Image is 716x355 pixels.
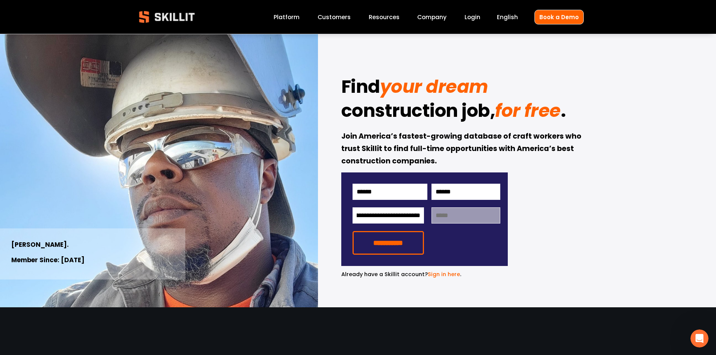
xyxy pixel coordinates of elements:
[690,329,708,347] iframe: Intercom live chat
[341,73,380,104] strong: Find
[497,13,518,21] span: English
[534,10,584,24] a: Book a Demo
[369,13,400,21] span: Resources
[11,255,85,266] strong: Member Since: [DATE]
[341,131,583,168] strong: Join America’s fastest-growing database of craft workers who trust Skillit to find full-time oppo...
[497,12,518,22] div: language picker
[428,270,460,278] a: Sign in here
[495,98,560,123] em: for free
[465,12,480,22] a: Login
[417,12,447,22] a: Company
[341,270,508,279] p: .
[274,12,300,22] a: Platform
[341,270,428,278] span: Already have a Skillit account?
[318,12,351,22] a: Customers
[341,97,495,128] strong: construction job,
[11,240,69,251] strong: [PERSON_NAME].
[133,6,201,28] img: Skillit
[369,12,400,22] a: folder dropdown
[561,97,566,128] strong: .
[380,74,488,99] em: your dream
